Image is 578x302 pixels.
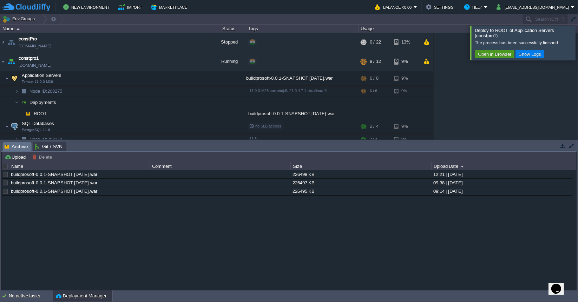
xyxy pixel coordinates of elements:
button: Import [118,3,145,11]
a: Application ServersTomcat 11.0.0-M26 [21,73,63,78]
div: 9% [394,134,417,145]
button: Settings [426,3,455,11]
span: no SLB access [249,124,281,128]
img: AMDAwAAAACH5BAEAAAAALAAAAAABAAEAAAICRAEAOw== [6,33,16,52]
span: 11.0.0-M26-correttojdk-21.0.4.7.1-almalinux-9 [249,88,327,93]
span: 11.6 [249,137,257,141]
a: Node ID:208275 [29,88,63,94]
img: AMDAwAAAACH5BAEAAAAALAAAAAABAAEAAAICRAEAOw== [5,71,9,85]
div: Status [211,25,246,33]
img: AMDAwAAAACH5BAEAAAAALAAAAAABAAEAAAICRAEAOw== [23,108,33,119]
div: 9% [394,119,417,133]
span: 208275 [29,88,63,94]
span: PostgreSQL 11.6 [22,128,50,132]
a: Deployments [29,99,57,105]
div: 6 / 8 [370,71,379,85]
div: Tags [247,25,358,33]
div: 6 / 8 [370,86,377,97]
button: Deployment Manager [56,293,106,300]
a: Node ID:208274 [29,136,63,142]
a: buildprosoft-0.0.1-SNAPSHOT [DATE].war [11,180,97,185]
button: Env Groups [2,14,37,24]
img: AMDAwAAAACH5BAEAAAAALAAAAAABAAEAAAICRAEAOw== [19,134,29,145]
span: SQL Databases [21,120,55,126]
button: Marketplace [151,3,189,11]
a: [DOMAIN_NAME] [19,62,51,69]
div: 9% [394,86,417,97]
img: AMDAwAAAACH5BAEAAAAALAAAAAABAAEAAAICRAEAOw== [19,108,23,119]
div: 8 / 12 [370,52,381,71]
span: Deploy to ROOT of Application Servers (constpro1) [475,28,554,38]
img: AMDAwAAAACH5BAEAAAAALAAAAAABAAEAAAICRAEAOw== [17,28,20,30]
span: Tomcat 11.0.0-M26 [22,80,53,84]
button: [EMAIL_ADDRESS][DOMAIN_NAME] [497,3,571,11]
button: Upload [5,154,28,160]
a: [DOMAIN_NAME] [19,42,51,50]
button: Show Logs [517,51,543,57]
img: AMDAwAAAACH5BAEAAAAALAAAAAABAAEAAAICRAEAOw== [15,97,19,108]
span: Git / SVN [35,142,63,151]
img: AMDAwAAAACH5BAEAAAAALAAAAAABAAEAAAICRAEAOw== [15,86,19,97]
span: Node ID: [29,88,47,94]
button: Help [464,3,484,11]
img: AMDAwAAAACH5BAEAAAAALAAAAAABAAEAAAICRAEAOw== [15,134,19,145]
div: Upload Date [432,162,572,170]
div: 2 / 4 [370,134,377,145]
div: 226497 KB [291,179,431,187]
a: buildprosoft-0.0.1-SNAPSHOT [DATE].war [11,172,97,177]
button: Delete [32,154,54,160]
img: AMDAwAAAACH5BAEAAAAALAAAAAABAAEAAAICRAEAOw== [6,52,16,71]
div: Usage [359,25,433,33]
img: CloudJiffy [2,3,50,12]
div: 2 / 4 [370,119,379,133]
div: buildprosoft-0.0.1-SNAPSHOT [DATE].war [246,108,359,119]
span: 208274 [29,136,63,142]
span: Archive [5,142,28,151]
div: The process has been successfully finished. [475,40,573,46]
img: AMDAwAAAACH5BAEAAAAALAAAAAABAAEAAAICRAEAOw== [0,33,6,52]
div: 9% [394,52,417,71]
div: 13% [394,33,417,52]
img: AMDAwAAAACH5BAEAAAAALAAAAAABAAEAAAICRAEAOw== [9,71,19,85]
img: AMDAwAAAACH5BAEAAAAALAAAAAABAAEAAAICRAEAOw== [19,97,29,108]
div: buildprosoft-0.0.1-SNAPSHOT [DATE].war [246,71,359,85]
button: Open in Browser [476,51,513,57]
a: constpro1 [19,55,39,62]
a: buildprosoft-0.0.1-SNAPSHOT [DATE].war [11,189,97,194]
div: Name [1,25,211,33]
div: No active tasks [9,290,53,302]
a: ROOT [33,111,48,117]
img: AMDAwAAAACH5BAEAAAAALAAAAAABAAEAAAICRAEAOw== [19,86,29,97]
div: 9% [394,71,417,85]
div: 226498 KB [291,170,431,178]
div: 09:14 | [DATE] [432,187,572,195]
img: AMDAwAAAACH5BAEAAAAALAAAAAABAAEAAAICRAEAOw== [9,119,19,133]
div: 0 / 22 [370,33,381,52]
div: 226495 KB [291,187,431,195]
span: Application Servers [21,72,63,78]
div: Name [9,162,150,170]
div: 12:21 | [DATE] [432,170,572,178]
div: Comment [150,162,290,170]
a: SQL DatabasesPostgreSQL 11.6 [21,121,55,126]
div: 09:38 | [DATE] [432,179,572,187]
iframe: chat widget [549,274,571,295]
a: constPro [19,35,37,42]
button: New Environment [63,3,112,11]
div: Size [291,162,431,170]
img: AMDAwAAAACH5BAEAAAAALAAAAAABAAEAAAICRAEAOw== [0,52,6,71]
img: AMDAwAAAACH5BAEAAAAALAAAAAABAAEAAAICRAEAOw== [5,119,9,133]
span: Node ID: [29,137,47,142]
div: Stopped [211,33,246,52]
button: Balance ₹0.00 [375,3,414,11]
div: Running [211,52,246,71]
